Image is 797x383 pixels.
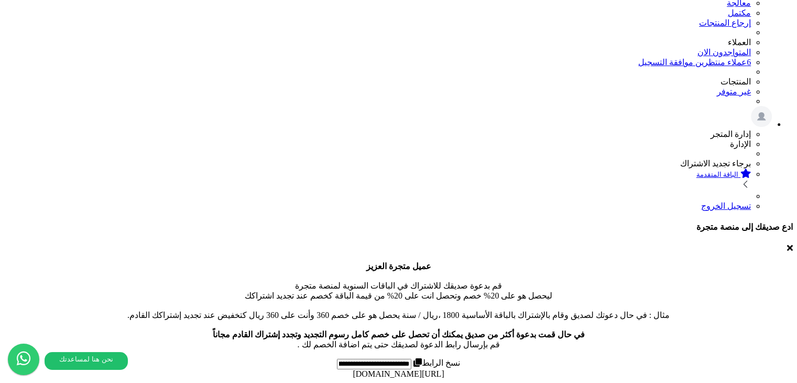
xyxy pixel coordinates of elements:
[4,139,751,149] li: الإدارة
[4,77,751,87] li: المنتجات
[696,171,738,178] small: الباقة المتقدمة
[4,369,793,379] div: [URL][DOMAIN_NAME]
[728,8,751,17] a: مكتمل
[4,168,751,191] a: الباقة المتقدمة
[697,48,751,57] a: المتواجدون الان
[366,262,431,271] b: عميل متجرة العزيز
[213,330,585,339] b: في حال قمت بدعوة أكثر من صديق يمكنك أن تحصل على خصم كامل رسوم التجديد وتجدد إشتراك القادم مجاناً
[699,18,751,27] a: إرجاع المنتجات
[717,87,751,96] a: غير متوفر
[4,158,751,168] li: برجاء تجديد الاشتراك
[747,58,751,67] span: 6
[711,130,751,139] span: إدارة المتجر
[701,201,751,210] a: تسجيل الخروج
[4,261,793,349] p: قم بدعوة صديقك للاشتراك في الباقات السنوية لمنصة متجرة ليحصل هو على 20% خصم وتحصل انت على 20% من ...
[411,358,460,367] label: نسخ الرابط
[638,58,751,67] a: 6عملاء منتظرين موافقة التسجيل
[4,37,751,47] li: العملاء
[4,222,793,232] h4: ادع صديقك إلى منصة متجرة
